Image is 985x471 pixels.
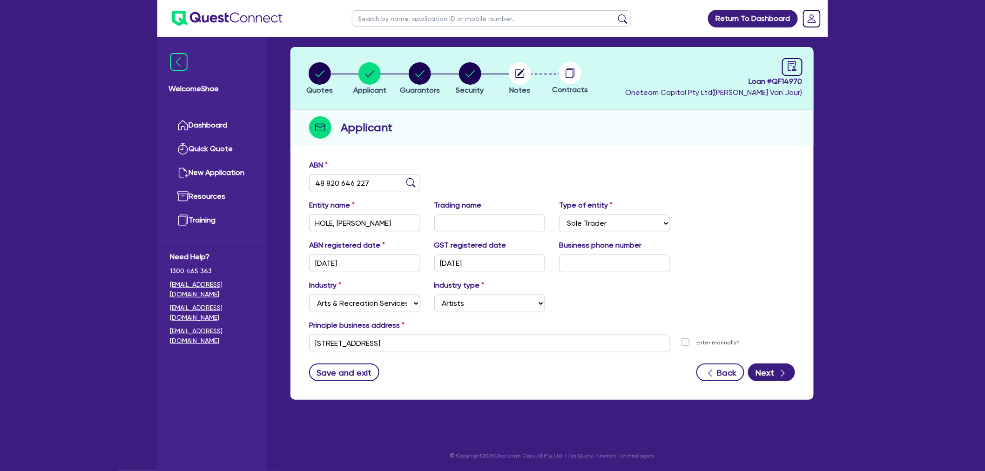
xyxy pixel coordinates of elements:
a: Dashboard [170,114,254,137]
span: Guarantors [400,86,440,94]
a: [EMAIL_ADDRESS][DOMAIN_NAME] [170,326,254,346]
p: © Copyright 2025 Oneteam Capital Pty Ltd T/as Quest Finance Technologies [284,451,820,460]
a: audit [782,58,803,76]
span: Security [456,86,484,94]
span: Contracts [552,85,588,94]
button: Notes [508,62,532,96]
img: new-application [177,167,189,178]
img: quest-connect-logo-blue [172,11,283,26]
span: 1300 465 363 [170,266,254,276]
span: Loan # QF14970 [625,76,803,87]
a: Training [170,209,254,232]
img: training [177,215,189,226]
label: Industry [309,280,341,291]
a: Quick Quote [170,137,254,161]
label: Business phone number [559,240,641,251]
input: DD / MM / YYYY [309,255,420,272]
label: Type of entity [559,200,613,211]
span: Applicant [353,86,386,94]
a: Return To Dashboard [708,10,798,27]
label: ABN registered date [309,240,385,251]
span: Notes [510,86,531,94]
span: Quotes [306,86,333,94]
label: ABN [309,160,328,171]
img: icon-menu-close [170,53,188,71]
button: Guarantors [399,62,440,96]
span: Need Help? [170,251,254,262]
label: Principle business address [309,320,405,331]
button: Security [456,62,485,96]
label: Enter manually? [697,338,740,347]
label: Trading name [434,200,482,211]
label: Industry type [434,280,485,291]
button: Applicant [353,62,387,96]
button: Quotes [306,62,333,96]
span: Oneteam Capital Pty Ltd ( [PERSON_NAME] Van Jour ) [625,88,803,97]
a: New Application [170,161,254,185]
label: Entity name [309,200,355,211]
a: [EMAIL_ADDRESS][DOMAIN_NAME] [170,280,254,299]
img: quick-quote [177,143,189,155]
button: Back [696,363,744,381]
a: Dropdown toggle [800,7,824,31]
img: resources [177,191,189,202]
a: [EMAIL_ADDRESS][DOMAIN_NAME] [170,303,254,323]
input: Search by name, application ID or mobile number... [352,10,631,27]
button: Save and exit [309,363,379,381]
span: audit [787,61,797,71]
button: Next [748,363,795,381]
label: GST registered date [434,240,506,251]
span: Welcome Shae [169,83,256,94]
h2: Applicant [341,119,392,136]
a: Resources [170,185,254,209]
img: step-icon [309,116,331,139]
img: abn-lookup icon [406,178,416,188]
input: DD / MM / YYYY [434,255,546,272]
